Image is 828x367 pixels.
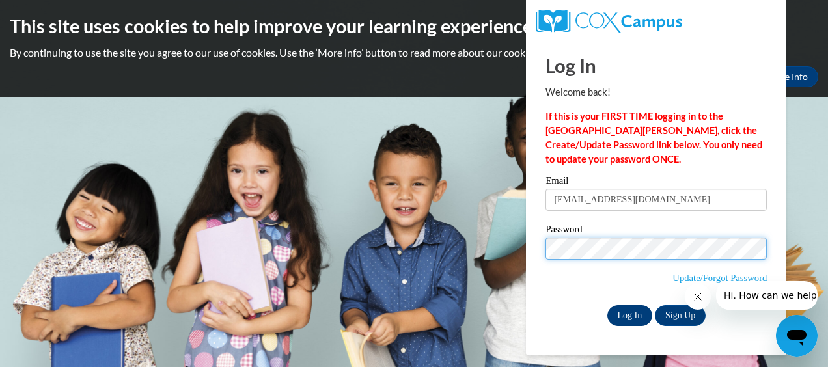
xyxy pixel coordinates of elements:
a: Update/Forgot Password [672,273,767,283]
strong: If this is your FIRST TIME logging in to the [GEOGRAPHIC_DATA][PERSON_NAME], click the Create/Upd... [545,111,762,165]
p: By continuing to use the site you agree to our use of cookies. Use the ‘More info’ button to read... [10,46,818,60]
iframe: Close message [685,284,711,310]
a: Sign Up [655,305,706,326]
label: Email [545,176,767,189]
iframe: Message from company [716,281,818,310]
img: COX Campus [536,10,682,33]
span: Hi. How can we help? [8,9,105,20]
h2: This site uses cookies to help improve your learning experience. [10,13,818,39]
input: Log In [607,305,653,326]
p: Welcome back! [545,85,767,100]
h1: Log In [545,52,767,79]
a: More Info [757,66,818,87]
label: Password [545,224,767,238]
iframe: Button to launch messaging window [776,315,818,357]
